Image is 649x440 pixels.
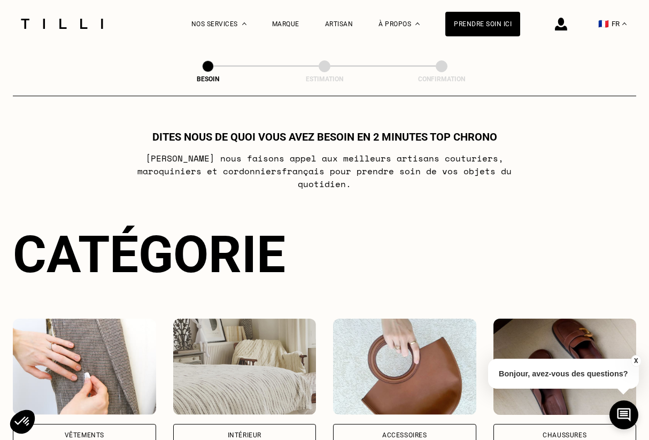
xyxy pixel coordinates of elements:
[173,319,316,415] img: Intérieur
[415,22,420,25] img: Menu déroulant à propos
[493,319,637,415] img: Chaussures
[630,355,641,367] button: X
[242,22,246,25] img: Menu déroulant
[17,19,107,29] img: Logo du service de couturière Tilli
[154,75,261,83] div: Besoin
[543,432,586,438] div: Chaussures
[152,130,497,143] h1: Dites nous de quoi vous avez besoin en 2 minutes top chrono
[325,20,353,28] a: Artisan
[598,19,609,29] span: 🇫🇷
[388,75,495,83] div: Confirmation
[382,432,427,438] div: Accessoires
[445,12,520,36] a: Prendre soin ici
[272,20,299,28] a: Marque
[228,432,261,438] div: Intérieur
[65,432,104,438] div: Vêtements
[555,18,567,30] img: icône connexion
[488,359,639,389] p: Bonjour, avez-vous des questions?
[333,319,476,415] img: Accessoires
[271,75,378,83] div: Estimation
[13,225,636,284] div: Catégorie
[622,22,627,25] img: menu déroulant
[13,319,156,415] img: Vêtements
[113,152,537,190] p: [PERSON_NAME] nous faisons appel aux meilleurs artisans couturiers , maroquiniers et cordonniers ...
